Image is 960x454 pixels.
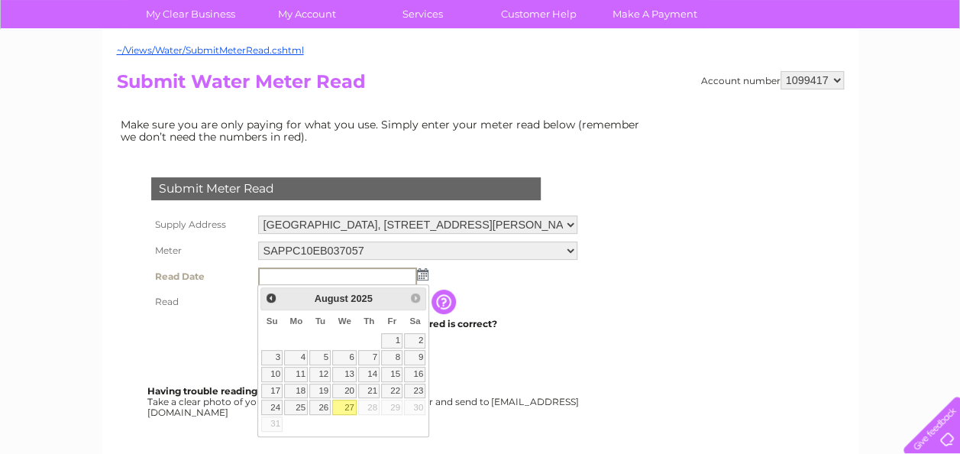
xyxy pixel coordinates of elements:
[729,65,763,76] a: Energy
[309,350,331,365] a: 5
[117,71,844,100] h2: Submit Water Meter Read
[117,44,304,56] a: ~/Views/Water/SubmitMeterRead.cshtml
[404,367,425,382] a: 16
[332,350,357,365] a: 6
[381,367,402,382] a: 15
[315,293,348,304] span: August
[284,384,308,399] a: 18
[404,333,425,349] a: 2
[364,316,374,326] span: Thursday
[351,293,372,304] span: 2025
[701,71,844,89] div: Account number
[358,350,380,365] a: 7
[151,177,541,200] div: Submit Meter Read
[858,65,896,76] a: Contact
[261,400,283,415] a: 24
[772,65,818,76] a: Telecoms
[332,384,357,399] a: 20
[404,384,425,399] a: 23
[691,65,720,76] a: Water
[263,290,280,307] a: Prev
[261,367,283,382] a: 10
[147,238,254,264] th: Meter
[147,264,254,290] th: Read Date
[910,65,945,76] a: Log out
[120,8,842,74] div: Clear Business is a trading name of Verastar Limited (registered in [GEOGRAPHIC_DATA] No. 3667643...
[147,212,254,238] th: Supply Address
[381,350,402,365] a: 8
[417,268,428,281] img: ...
[147,386,581,417] div: Take a clear photo of your readings, tell us which supply it's for and send to [EMAIL_ADDRESS][DO...
[332,367,357,382] a: 13
[284,350,308,365] a: 4
[261,384,283,399] a: 17
[358,384,380,399] a: 21
[332,400,357,415] a: 27
[309,384,331,399] a: 19
[381,384,402,399] a: 22
[265,292,277,304] span: Prev
[147,385,318,397] b: Having trouble reading your meter?
[261,350,283,365] a: 3
[387,316,396,326] span: Friday
[309,400,331,415] a: 26
[309,367,331,382] a: 12
[409,316,420,326] span: Saturday
[34,40,112,86] img: logo.png
[381,333,402,349] a: 1
[147,290,254,314] th: Read
[284,367,308,382] a: 11
[315,316,325,326] span: Tuesday
[432,290,459,314] input: Information
[827,65,849,76] a: Blog
[289,316,302,326] span: Monday
[672,8,777,27] a: 0333 014 3131
[284,400,308,415] a: 25
[117,115,651,147] td: Make sure you are only paying for what you use. Simply enter your meter read below (remember we d...
[267,316,278,326] span: Sunday
[404,350,425,365] a: 9
[254,314,581,334] td: Are you sure the read you have entered is correct?
[338,316,351,326] span: Wednesday
[358,367,380,382] a: 14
